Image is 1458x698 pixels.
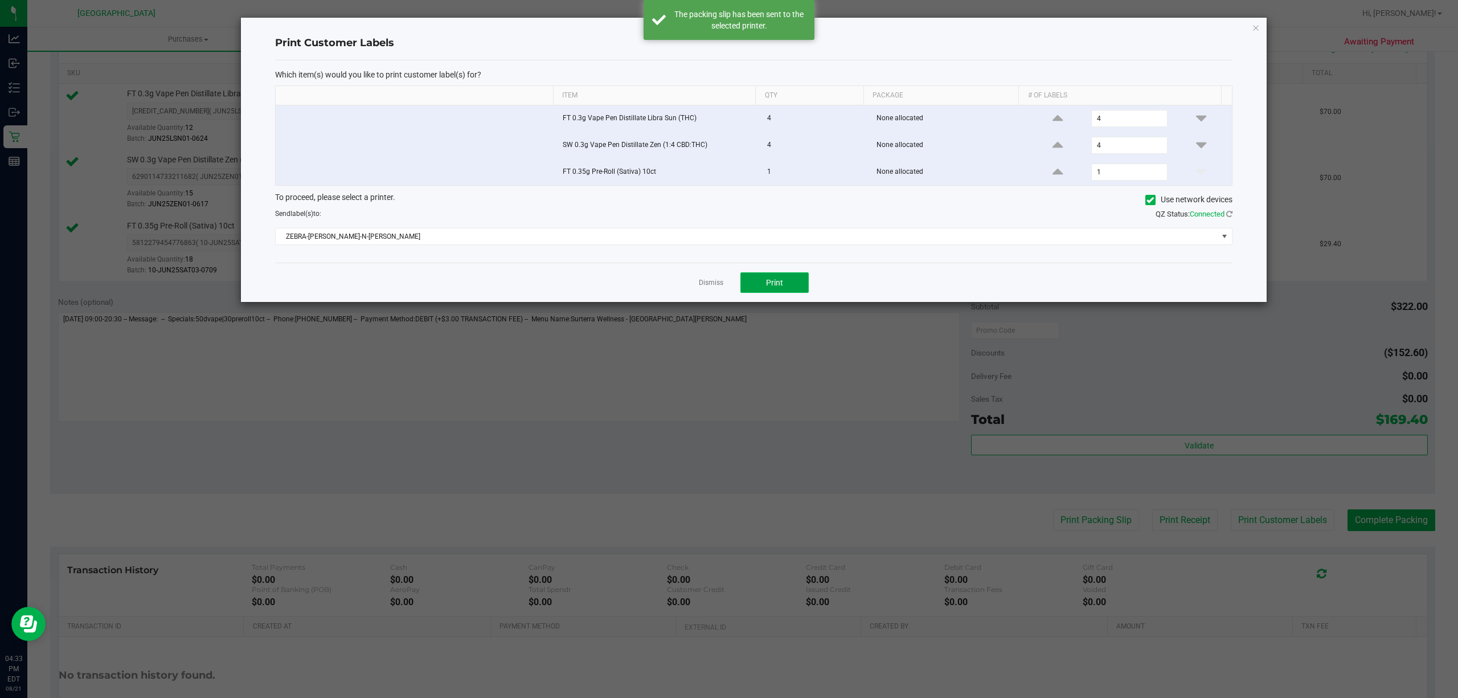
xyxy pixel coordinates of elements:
th: Item [553,86,756,105]
td: None allocated [870,105,1027,132]
td: 1 [760,159,870,185]
th: Package [863,86,1019,105]
td: FT 0.3g Vape Pen Distillate Libra Sun (THC) [556,105,761,132]
span: Print [766,278,783,287]
label: Use network devices [1145,194,1232,206]
span: label(s) [290,210,313,218]
td: SW 0.3g Vape Pen Distillate Zen (1:4 CBD:THC) [556,132,761,159]
a: Dismiss [699,278,723,288]
div: To proceed, please select a printer. [267,191,1241,209]
th: Qty [755,86,863,105]
button: Print [740,272,809,293]
td: FT 0.35g Pre-Roll (Sativa) 10ct [556,159,761,185]
span: ZEBRA-[PERSON_NAME]-N-[PERSON_NAME] [276,228,1218,244]
h4: Print Customer Labels [275,36,1232,51]
div: The packing slip has been sent to the selected printer. [672,9,806,31]
td: 4 [760,105,870,132]
th: # of labels [1018,86,1221,105]
td: 4 [760,132,870,159]
td: None allocated [870,132,1027,159]
span: Connected [1190,210,1224,218]
span: Send to: [275,210,321,218]
td: None allocated [870,159,1027,185]
p: Which item(s) would you like to print customer label(s) for? [275,70,1232,80]
iframe: Resource center [11,607,46,641]
span: QZ Status: [1156,210,1232,218]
